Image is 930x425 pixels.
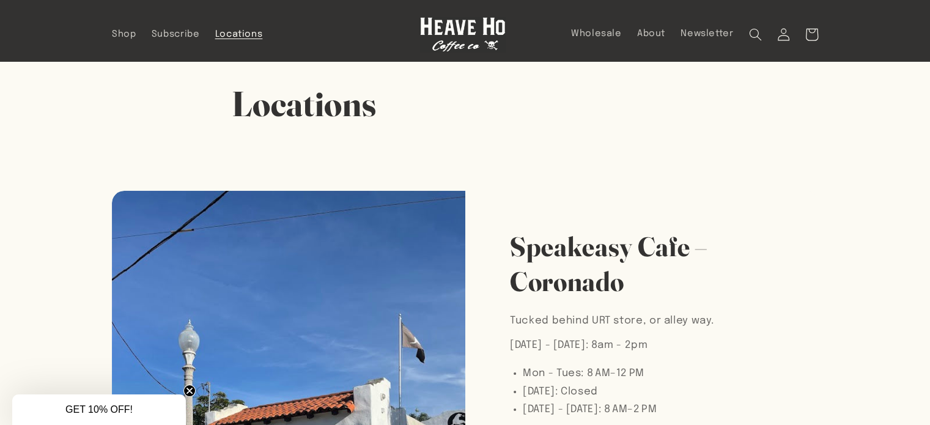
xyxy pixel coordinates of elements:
[741,20,769,48] summary: Search
[563,20,629,47] a: Wholesale
[420,17,506,52] img: Heave Ho Coffee Co
[152,29,200,40] span: Subscribe
[510,312,714,330] p: Tucked behind URT store, or alley way.
[183,385,196,397] button: Close teaser
[629,20,673,47] a: About
[523,383,714,401] li: [DATE]: Closed
[65,404,133,415] span: GET 10% OFF!
[523,364,714,383] li: Mon - Tues: 8 AM–12 PM
[12,394,186,425] div: GET 10% OFF!Close teaser
[510,336,714,355] p: [DATE] - [DATE]: 8am - 2pm
[510,229,773,298] h2: Speakeasy Cafe – Coronado
[673,20,742,47] a: Newsletter
[637,28,665,40] span: About
[571,28,622,40] span: Wholesale
[215,29,263,40] span: Locations
[523,401,714,419] li: [DATE] - [DATE]: 8 AM–2 PM
[207,21,270,48] a: Locations
[112,29,136,40] span: Shop
[681,28,733,40] span: Newsletter
[232,81,698,127] h1: Locations
[144,21,207,48] a: Subscribe
[104,21,144,48] a: Shop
